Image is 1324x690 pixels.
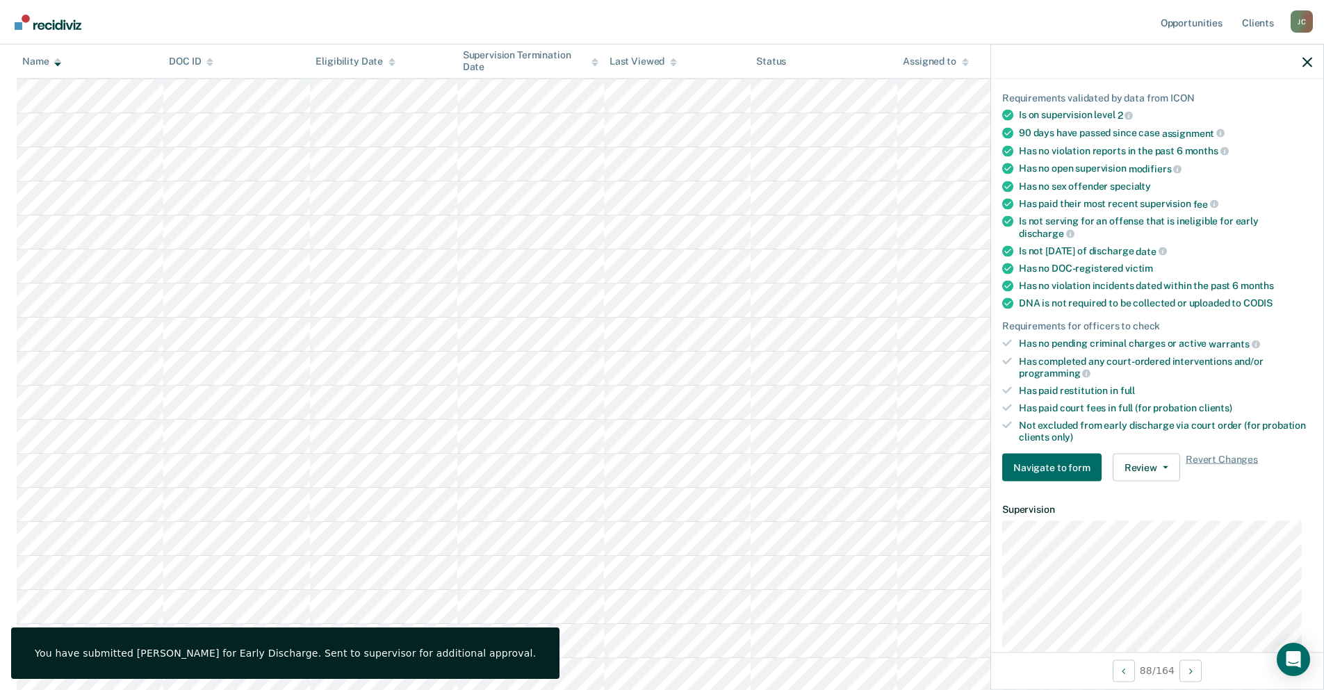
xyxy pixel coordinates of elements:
span: 2 [1118,110,1134,121]
div: Status [756,56,786,67]
div: Requirements for officers to check [1002,320,1312,332]
div: J C [1291,10,1313,33]
div: Eligibility Date [316,56,395,67]
span: months [1185,145,1229,156]
div: Last Viewed [610,56,677,67]
span: months [1241,280,1274,291]
span: warrants [1209,338,1260,349]
div: Supervision Termination Date [463,49,598,73]
span: full [1120,385,1135,396]
span: modifiers [1129,163,1182,174]
div: Open Intercom Messenger [1277,643,1310,676]
div: Is on supervision level [1019,109,1312,122]
div: 90 days have passed since case [1019,126,1312,139]
div: Requirements validated by data from ICON [1002,92,1312,104]
span: programming [1019,368,1090,379]
div: Has no open supervision [1019,163,1312,175]
div: Has no DOC-registered [1019,263,1312,274]
div: Assigned to [903,56,968,67]
div: Has no sex offender [1019,180,1312,192]
div: 88 / 164 [991,652,1323,689]
span: victim [1125,263,1153,274]
span: only) [1052,431,1073,442]
div: Has no violation incidents dated within the past 6 [1019,280,1312,292]
div: DNA is not required to be collected or uploaded to [1019,297,1312,309]
div: Is not serving for an offense that is ineligible for early [1019,215,1312,239]
div: Has completed any court-ordered interventions and/or [1019,355,1312,379]
div: Not excluded from early discharge via court order (for probation clients [1019,419,1312,443]
span: fee [1193,198,1218,209]
div: You have submitted [PERSON_NAME] for Early Discharge. Sent to supervisor for additional approval. [35,647,536,659]
button: Navigate to form [1002,454,1102,482]
span: specialty [1110,180,1151,191]
img: Recidiviz [15,15,81,30]
div: Is not [DATE] of discharge [1019,245,1312,257]
div: Has paid their most recent supervision [1019,197,1312,210]
button: Next Opportunity [1179,659,1202,682]
div: Name [22,56,61,67]
span: CODIS [1243,297,1273,309]
span: Revert Changes [1186,454,1258,482]
div: Has no violation reports in the past 6 [1019,145,1312,157]
button: Previous Opportunity [1113,659,1135,682]
dt: Supervision [1002,504,1312,516]
a: Navigate to form link [1002,454,1107,482]
button: Profile dropdown button [1291,10,1313,33]
div: Has paid restitution in [1019,385,1312,397]
div: Has paid court fees in full (for probation [1019,402,1312,413]
span: discharge [1019,227,1074,238]
div: Has no pending criminal charges or active [1019,338,1312,350]
div: DOC ID [169,56,213,67]
span: assignment [1162,127,1225,138]
span: clients) [1199,402,1232,413]
button: Review [1113,454,1180,482]
span: date [1136,245,1166,256]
